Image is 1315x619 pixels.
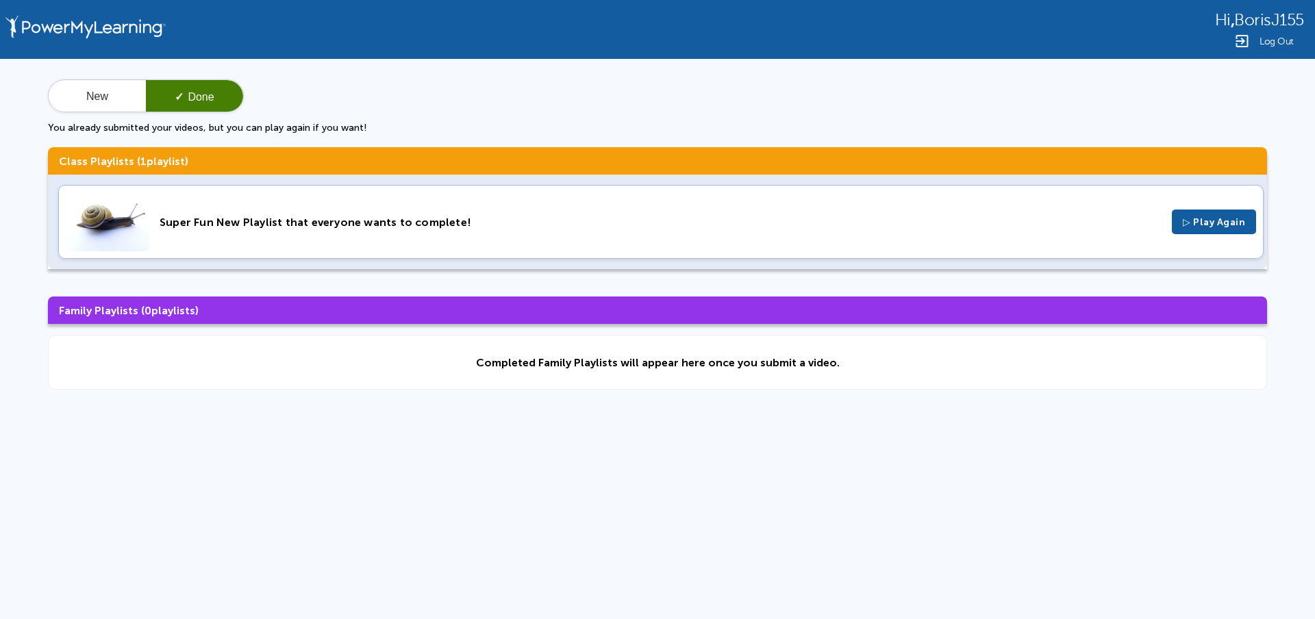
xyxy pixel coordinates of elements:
p: You already submitted your videos, but you can play again if you want! [48,122,1267,134]
button: ✓Done [146,80,243,113]
h3: Class Playlists ( playlist) [48,147,1267,175]
iframe: Chat [1257,557,1305,609]
h3: Family Playlists ( playlists) [48,296,1267,324]
span: BorisJ155 [1234,11,1304,29]
div: , [1215,10,1304,29]
img: Logout Icon [1233,33,1250,49]
div: Completed Family Playlists will appear here once you submit a video. [476,356,840,369]
span: Hi [1215,11,1231,29]
span: 0 [145,304,151,317]
button: New [49,80,146,113]
img: Thumbnail [66,192,149,251]
span: 1 [140,155,147,168]
span: ▷ Play Again [1183,216,1245,228]
div: Super Fun New Playlist that everyone wants to complete! [160,216,1162,229]
button: ▷ Play Again [1172,210,1256,234]
span: ✓ [175,91,184,103]
span: Log Out [1260,36,1294,47]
